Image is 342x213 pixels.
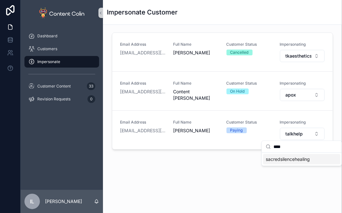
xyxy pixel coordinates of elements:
a: Customer Content33 [24,80,99,92]
div: On Hold [230,88,245,94]
button: Select Button [280,89,325,101]
button: Select Button [280,50,325,62]
span: Impersonate [37,59,60,64]
a: Dashboard [24,30,99,42]
span: Revision Requests [37,97,70,102]
span: [PERSON_NAME] [173,127,218,134]
span: Content [PERSON_NAME] [173,88,218,101]
div: 0 [88,95,95,103]
button: Select Button [280,128,325,140]
span: Customer Status [226,120,272,125]
div: Suggestions [262,153,342,166]
span: Email Address [120,120,165,125]
a: Customers [24,43,99,55]
span: talkhelp [285,131,303,137]
div: scrollable content [21,26,103,113]
span: Customer Status [226,81,272,86]
span: [PERSON_NAME] [173,50,218,56]
span: Email Address [120,81,165,86]
a: Impersonate [24,56,99,68]
span: Dashboard [37,33,57,39]
span: Customer Content [37,84,71,89]
a: [EMAIL_ADDRESS][DOMAIN_NAME] [120,127,165,134]
span: Impersonating [280,42,325,47]
a: [EMAIL_ADDRESS][DOMAIN_NAME] [120,50,165,56]
p: [PERSON_NAME] [45,198,82,205]
a: Revision Requests0 [24,93,99,105]
h1: Impersonate Customer [107,8,178,17]
span: sacredsilencehealing [266,156,310,162]
div: 33 [87,82,95,90]
span: Full Name [173,120,218,125]
span: Full Name [173,81,218,86]
div: Paying [230,127,243,133]
span: tkaesthetics [285,53,311,59]
span: Full Name [173,42,218,47]
div: Cancelled [230,50,249,55]
span: IL [30,198,34,205]
span: Impersonating [280,120,325,125]
span: Email Address [120,42,165,47]
span: apox [285,92,296,98]
span: Impersonating [280,81,325,86]
img: App logo [39,8,84,18]
span: Customer Status [226,42,272,47]
a: [EMAIL_ADDRESS][DOMAIN_NAME] [120,88,165,95]
span: Customers [37,46,57,51]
